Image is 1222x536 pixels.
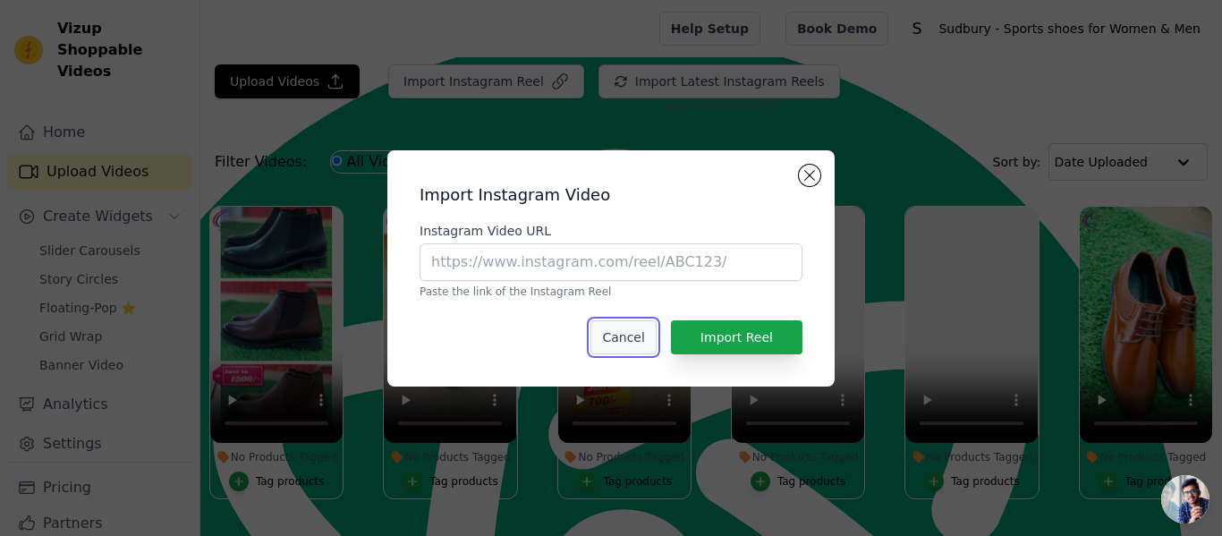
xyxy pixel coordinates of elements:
[420,222,802,240] label: Instagram Video URL
[799,165,820,186] button: Close modal
[671,320,802,354] button: Import Reel
[590,320,656,354] button: Cancel
[420,285,802,299] p: Paste the link of the Instagram Reel
[420,183,802,208] h2: Import Instagram Video
[420,243,802,281] input: https://www.instagram.com/reel/ABC123/
[1161,475,1209,523] a: Open chat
